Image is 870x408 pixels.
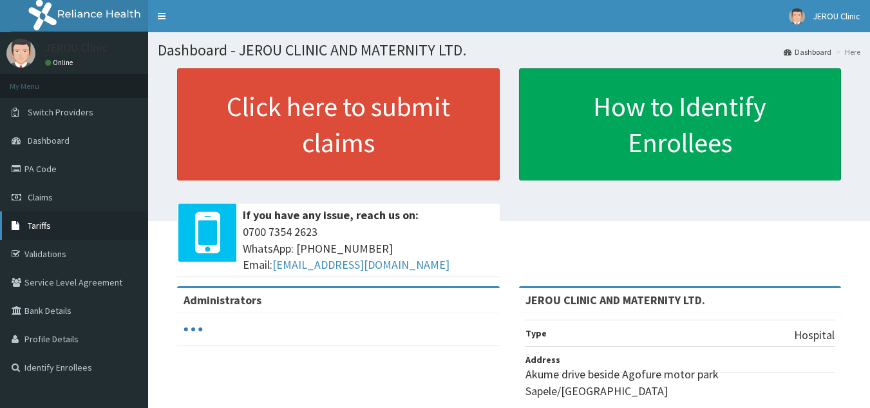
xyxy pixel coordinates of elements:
[519,68,842,180] a: How to Identify Enrollees
[28,135,70,146] span: Dashboard
[28,220,51,231] span: Tariffs
[525,354,560,365] b: Address
[184,320,203,339] svg: audio-loading
[243,208,419,222] b: If you have any issue, reach us on:
[272,257,449,272] a: [EMAIL_ADDRESS][DOMAIN_NAME]
[177,68,500,180] a: Click here to submit claims
[789,8,805,24] img: User Image
[28,106,93,118] span: Switch Providers
[833,46,860,57] li: Here
[813,10,860,22] span: JEROU Clinic
[45,42,108,53] p: JEROU Clinic
[28,191,53,203] span: Claims
[784,46,831,57] a: Dashboard
[6,39,35,68] img: User Image
[525,366,835,399] p: Akume drive beside Agofure motor park Sapele/[GEOGRAPHIC_DATA]
[525,327,547,339] b: Type
[243,224,493,273] span: 0700 7354 2623 WhatsApp: [PHONE_NUMBER] Email:
[525,293,705,307] strong: JEROU CLINIC AND MATERNITY LTD.
[184,293,261,307] b: Administrators
[45,58,76,67] a: Online
[794,327,835,344] p: Hospital
[158,42,860,59] h1: Dashboard - JEROU CLINIC AND MATERNITY LTD.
